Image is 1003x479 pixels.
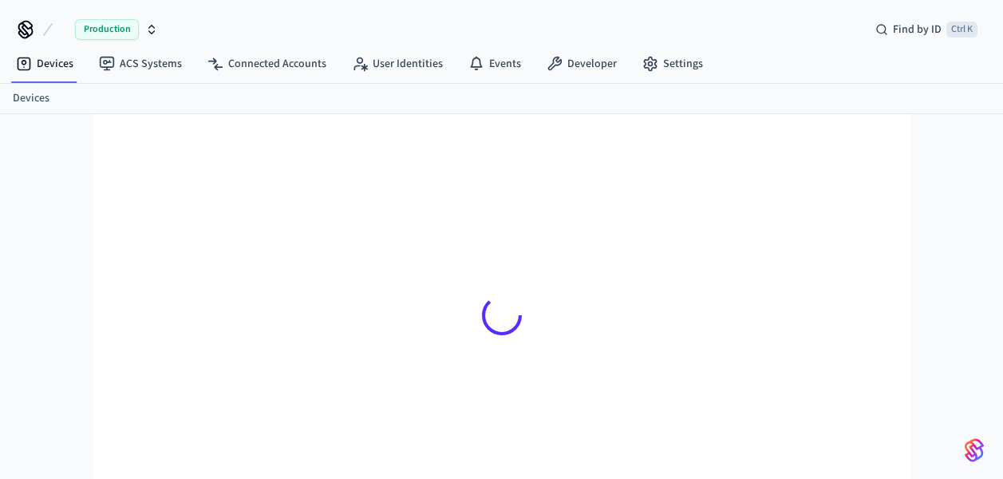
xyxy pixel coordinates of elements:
[534,49,630,78] a: Developer
[75,19,139,40] span: Production
[86,49,195,78] a: ACS Systems
[13,90,49,107] a: Devices
[946,22,977,38] span: Ctrl K
[893,22,942,38] span: Find by ID
[339,49,456,78] a: User Identities
[456,49,534,78] a: Events
[195,49,339,78] a: Connected Accounts
[3,49,86,78] a: Devices
[630,49,716,78] a: Settings
[965,437,984,463] img: SeamLogoGradient.69752ec5.svg
[863,15,990,44] div: Find by IDCtrl K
